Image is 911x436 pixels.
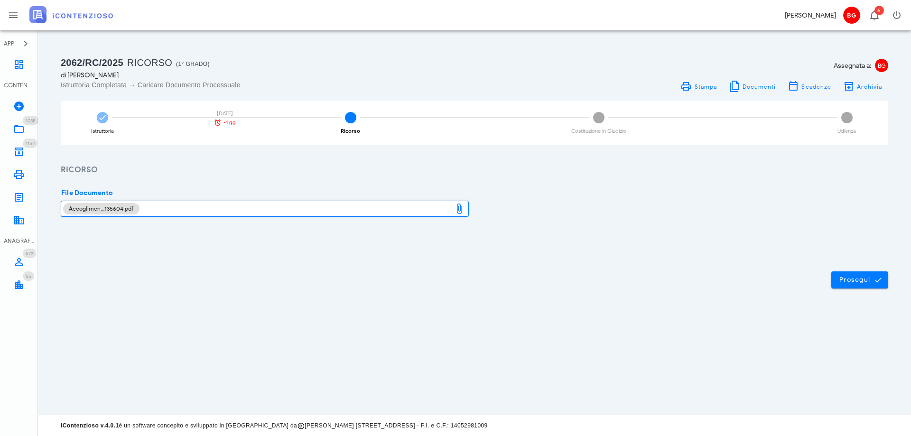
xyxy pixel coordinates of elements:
[127,57,172,68] span: Ricorso
[23,116,38,125] span: Distintivo
[839,276,881,284] span: Prosegui
[723,80,782,93] button: Documenti
[23,271,34,281] span: Distintivo
[785,10,836,20] div: [PERSON_NAME]
[29,6,113,23] img: logo-text-2x.png
[23,249,36,258] span: Distintivo
[856,83,883,90] span: Archivia
[593,112,604,123] span: 3
[208,111,242,116] div: [DATE]
[341,129,360,134] div: Ricorso
[831,271,888,288] button: Prosegui
[61,422,119,429] strong: iContenzioso v.4.0.1
[61,70,469,80] div: di [PERSON_NAME]
[782,80,837,93] button: Scadenze
[863,4,885,27] button: Distintivo
[223,120,236,125] span: -1 gg
[837,129,856,134] div: Udienza
[61,164,888,176] h3: Ricorso
[840,4,863,27] button: BG
[61,80,469,90] div: Istruttoria Completata → Caricare Documento Processuale
[91,129,114,134] div: Istruttoria
[4,237,34,245] div: ANAGRAFICA
[874,6,884,15] span: Distintivo
[23,139,37,148] span: Distintivo
[834,61,871,71] span: Assegnata a:
[742,83,776,90] span: Documenti
[675,80,723,93] a: Stampa
[841,112,853,123] span: 4
[843,7,860,24] span: BG
[345,112,356,123] span: 2
[69,203,134,214] span: Accoglimen…135604.pdf
[176,61,210,67] span: (1° Grado)
[694,83,717,90] span: Stampa
[4,81,34,90] div: CONTENZIOSO
[571,129,626,134] div: Costituzione in Giudizio
[837,80,888,93] button: Archivia
[26,118,36,124] span: 1038
[26,250,33,257] span: 572
[875,59,888,72] span: BG
[26,273,31,279] span: 55
[26,140,35,147] span: 1157
[58,188,113,198] label: File Documento
[61,57,123,68] span: 2062/RC/2025
[801,83,831,90] span: Scadenze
